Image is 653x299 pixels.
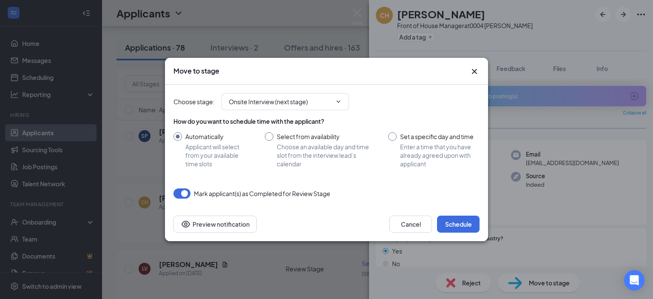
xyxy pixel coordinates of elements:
[194,188,330,199] span: Mark applicant(s) as Completed for Review Stage
[335,98,342,105] svg: ChevronDown
[469,66,480,77] svg: Cross
[173,97,215,106] span: Choose stage :
[389,216,432,233] button: Cancel
[173,216,257,233] button: Preview notificationEye
[469,66,480,77] button: Close
[624,270,644,290] div: Open Intercom Messenger
[173,117,480,125] div: How do you want to schedule time with the applicant?
[173,66,219,76] h3: Move to stage
[181,219,191,229] svg: Eye
[437,216,480,233] button: Schedule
